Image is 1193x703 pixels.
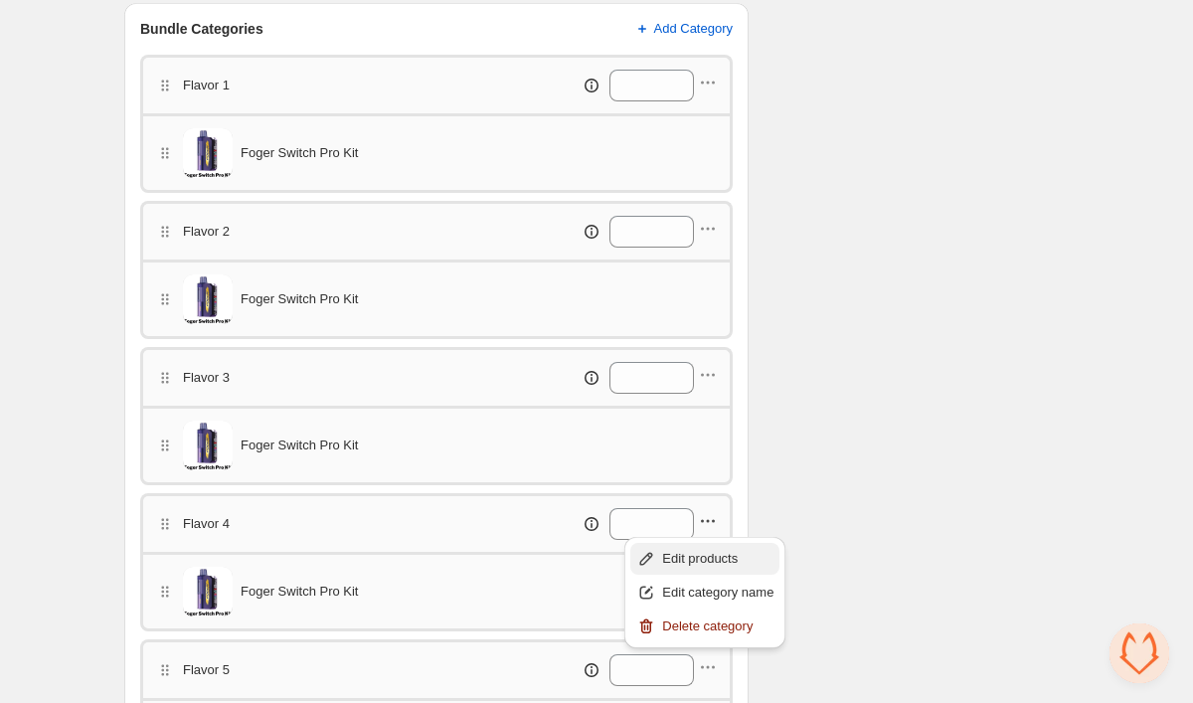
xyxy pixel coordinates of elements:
img: Foger Switch Pro Kit [183,128,233,178]
span: Foger Switch Pro Kit [241,289,359,309]
h3: Bundle Categories [140,19,263,39]
p: Flavor 4 [183,514,230,534]
a: Open chat [1109,623,1169,683]
img: Foger Switch Pro Kit [183,421,233,470]
p: Flavor 2 [183,222,230,242]
span: Edit products [662,549,773,569]
img: Foger Switch Pro Kit [183,567,233,616]
p: Flavor 1 [183,76,230,95]
span: Edit category name [662,583,773,603]
span: Foger Switch Pro Kit [241,436,359,455]
span: Add Category [654,21,734,37]
button: Add Category [620,13,746,45]
p: Flavor 3 [183,368,230,388]
img: Foger Switch Pro Kit [183,274,233,324]
span: Foger Switch Pro Kit [241,582,359,602]
span: Foger Switch Pro Kit [241,143,359,163]
span: Delete category [662,616,773,636]
p: Flavor 5 [183,660,230,680]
